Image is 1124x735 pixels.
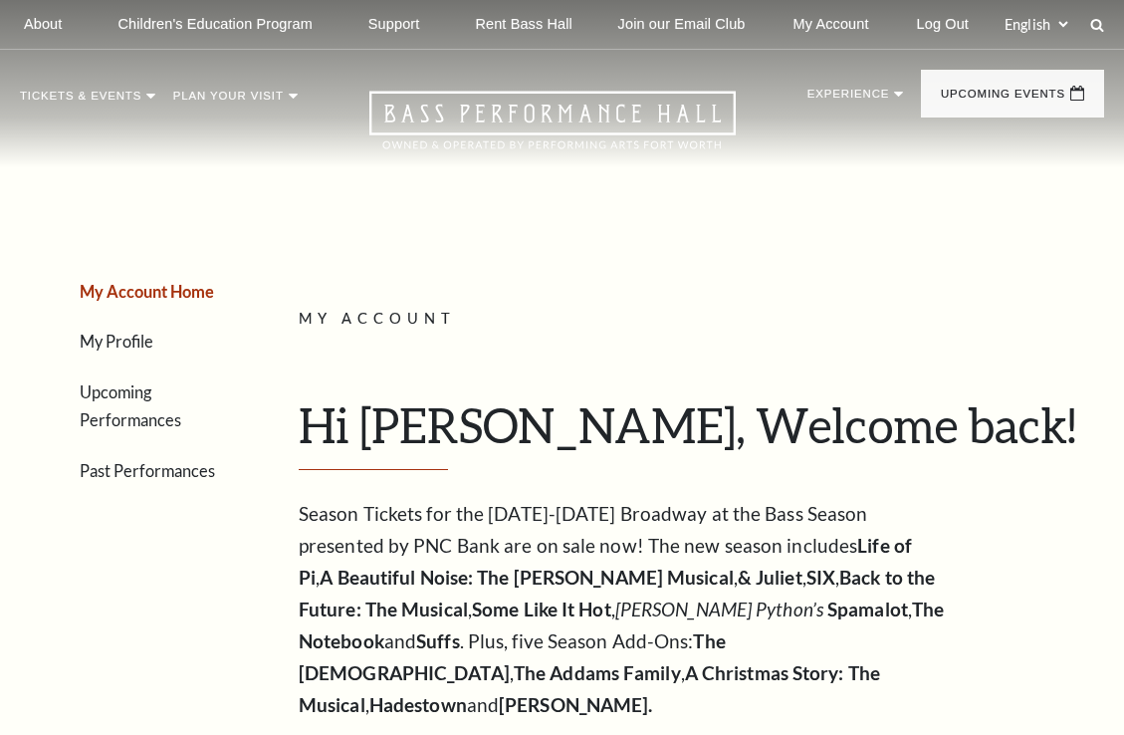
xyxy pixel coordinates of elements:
[320,566,733,589] strong: A Beautiful Noise: The [PERSON_NAME] Musical
[738,566,802,589] strong: & Juliet
[514,661,681,684] strong: The Addams Family
[475,16,572,33] p: Rent Bass Hall
[416,629,460,652] strong: Suffs
[368,16,420,33] p: Support
[1001,15,1071,34] select: Select:
[472,598,611,620] strong: Some Like It Hot
[24,16,62,33] p: About
[827,598,908,620] strong: Spamalot
[941,89,1065,111] p: Upcoming Events
[806,566,835,589] strong: SIX
[80,461,215,480] a: Past Performances
[299,498,946,721] p: Season Tickets for the [DATE]-[DATE] Broadway at the Bass Season presented by PNC Bank are on sal...
[369,693,467,716] strong: Hadestown
[299,396,1089,470] h1: Hi [PERSON_NAME], Welcome back!
[615,598,823,620] em: [PERSON_NAME] Python’s
[299,310,456,327] span: My Account
[173,91,284,113] p: Plan Your Visit
[80,282,214,301] a: My Account Home
[117,16,312,33] p: Children's Education Program
[80,382,181,430] a: Upcoming Performances
[807,89,890,111] p: Experience
[80,332,153,351] a: My Profile
[499,693,652,716] strong: [PERSON_NAME].
[20,91,141,113] p: Tickets & Events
